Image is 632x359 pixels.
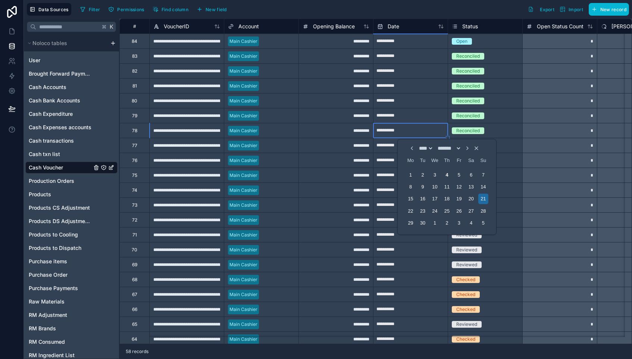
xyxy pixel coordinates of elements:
button: Permissions [106,4,147,15]
div: Wednesday [430,155,440,165]
div: Main Cashier [229,321,257,328]
div: Reviewed [456,321,477,328]
div: Choose Wednesday, 24 September 2025 [430,206,440,216]
div: Main Cashier [229,187,257,194]
div: Main Cashier [229,336,257,343]
div: # [125,23,144,29]
div: 67 [132,292,137,298]
div: 71 [132,232,137,238]
button: New field [194,4,229,15]
div: Main Cashier [229,127,257,134]
div: Choose Thursday, 4 September 2025 [442,170,452,180]
div: Main Cashier [229,276,257,283]
div: 79 [132,113,137,119]
div: Choose Sunday, 21 September 2025 [478,194,488,204]
div: Main Cashier [229,98,257,104]
div: 72 [132,217,137,223]
div: Choose Friday, 19 September 2025 [454,194,464,204]
div: 69 [132,262,137,268]
div: Monday [406,155,416,165]
button: New record [589,3,629,16]
a: Permissions [106,4,150,15]
div: Checked [456,306,475,313]
div: 78 [132,128,137,134]
div: Reconciled [456,83,480,89]
div: Main Cashier [229,247,257,253]
div: 76 [132,158,137,163]
div: Reconciled [456,127,480,134]
span: Date [388,23,399,30]
div: Choose Date [402,142,492,232]
div: Open [456,38,467,45]
div: 73 [132,202,137,208]
span: VoucherID [164,23,189,30]
div: Choose Monday, 1 September 2025 [406,170,416,180]
div: 80 [132,98,137,104]
div: Choose Wednesday, 1 October 2025 [430,218,440,228]
div: Choose Sunday, 28 September 2025 [478,206,488,216]
span: Account [238,23,259,30]
button: Data Sources [27,3,71,16]
span: Find column [162,7,188,12]
div: Choose Friday, 5 September 2025 [454,170,464,180]
div: Main Cashier [229,291,257,298]
span: Open Status Count [537,23,583,30]
span: New field [206,7,227,12]
div: 77 [132,143,137,149]
div: Choose Tuesday, 30 September 2025 [418,218,428,228]
span: 58 records [126,349,148,355]
div: Friday [454,155,464,165]
div: Choose Friday, 12 September 2025 [454,182,464,192]
div: Sunday [478,155,488,165]
span: New record [600,7,626,12]
div: Main Cashier [229,83,257,89]
div: Main Cashier [229,172,257,179]
div: 83 [132,53,137,59]
div: Choose Tuesday, 9 September 2025 [418,182,428,192]
div: 70 [132,247,137,253]
div: Choose Monday, 8 September 2025 [406,182,416,192]
div: 82 [132,68,137,74]
div: Choose Sunday, 7 September 2025 [478,170,488,180]
div: Choose Monday, 15 September 2025 [406,194,416,204]
div: Choose Sunday, 5 October 2025 [478,218,488,228]
span: Export [540,7,554,12]
div: Choose Sunday, 14 September 2025 [478,182,488,192]
div: Main Cashier [229,217,257,223]
div: Choose Wednesday, 10 September 2025 [430,182,440,192]
div: Choose Tuesday, 23 September 2025 [418,206,428,216]
button: Filter [77,4,103,15]
div: Main Cashier [229,68,257,74]
button: Import [557,3,586,16]
div: Checked [456,291,475,298]
div: Main Cashier [229,157,257,164]
div: Choose Saturday, 4 October 2025 [466,218,476,228]
div: Choose Saturday, 13 September 2025 [466,182,476,192]
div: Checked [456,276,475,283]
div: Choose Monday, 22 September 2025 [406,206,416,216]
div: 66 [132,306,137,312]
div: Choose Thursday, 25 September 2025 [442,206,452,216]
div: 75 [132,172,137,178]
button: Find column [150,4,191,15]
div: Main Cashier [229,142,257,149]
div: Choose Saturday, 20 September 2025 [466,194,476,204]
div: Main Cashier [229,38,257,45]
div: 74 [132,187,137,193]
div: Reviewed [456,261,477,268]
span: Filter [89,7,100,12]
span: Import [569,7,583,12]
div: Choose Tuesday, 16 September 2025 [418,194,428,204]
button: Export [525,3,557,16]
div: Reconciled [456,112,480,119]
div: Tuesday [418,155,428,165]
div: Main Cashier [229,261,257,268]
div: Reviewed [456,247,477,253]
div: Main Cashier [229,306,257,313]
div: Main Cashier [229,53,257,60]
span: Opening Balance [313,23,355,30]
div: Thursday [442,155,452,165]
div: Main Cashier [229,112,257,119]
div: Choose Friday, 3 October 2025 [454,218,464,228]
div: Choose Wednesday, 3 September 2025 [430,170,440,180]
